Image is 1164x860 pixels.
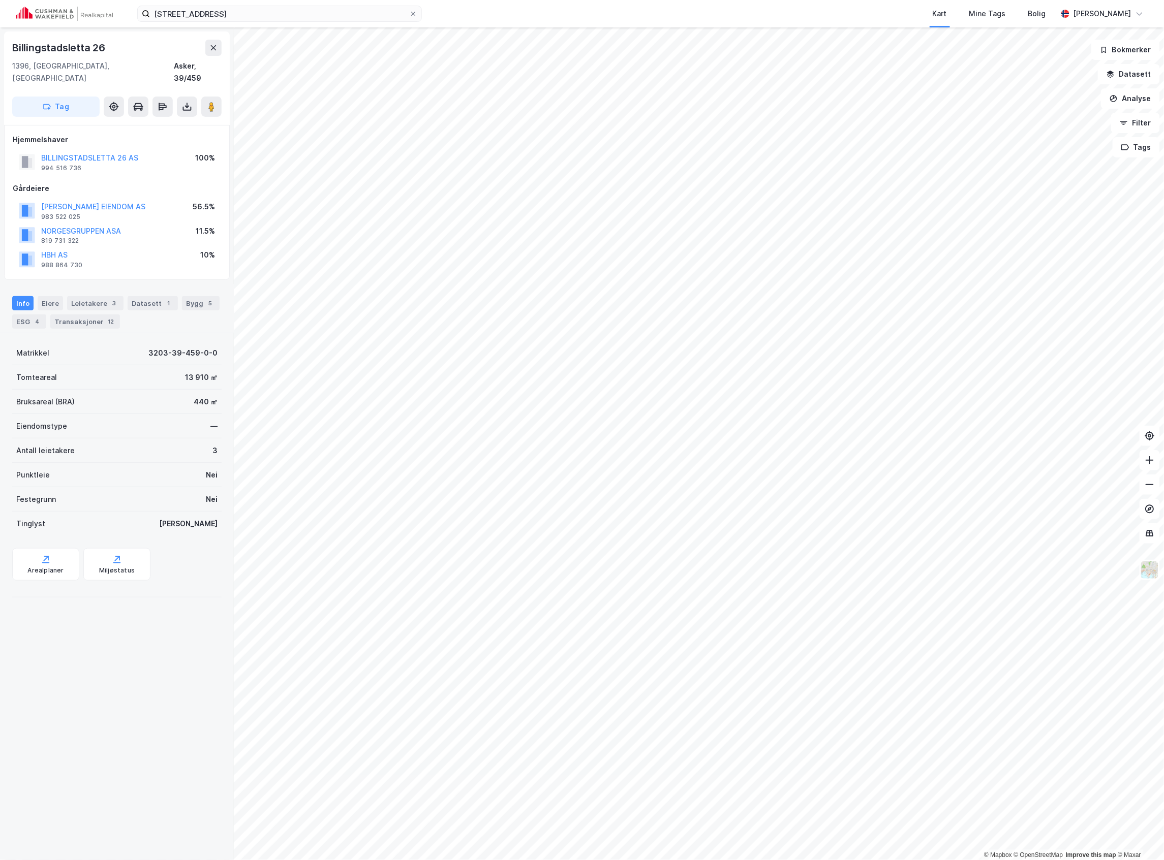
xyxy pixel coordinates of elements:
div: Asker, 39/459 [174,60,222,84]
div: [PERSON_NAME] [1074,8,1131,20]
div: 4 [32,316,42,327]
div: 994 516 736 [41,164,81,172]
button: Tag [12,97,100,117]
img: cushman-wakefield-realkapital-logo.202ea83816669bd177139c58696a8fa1.svg [16,7,113,21]
iframe: Chat Widget [1113,811,1164,860]
div: 988 864 730 [41,261,82,269]
div: Matrikkel [16,347,49,359]
div: Datasett [128,296,178,310]
a: OpenStreetMap [1014,851,1063,858]
a: Mapbox [984,851,1012,858]
div: Bygg [182,296,220,310]
div: 10% [200,249,215,261]
div: 983 522 025 [41,213,80,221]
img: Z [1140,560,1159,580]
div: Info [12,296,34,310]
div: Festegrunn [16,493,56,505]
a: Improve this map [1066,851,1116,858]
div: Tomteareal [16,371,57,384]
button: Datasett [1098,64,1160,84]
div: 3 [109,298,119,308]
div: Bolig [1028,8,1046,20]
div: Tinglyst [16,518,45,530]
div: Kart [933,8,947,20]
div: Punktleie [16,469,50,481]
div: 100% [195,152,215,164]
div: 440 ㎡ [194,396,218,408]
div: 1 [164,298,174,308]
div: [PERSON_NAME] [159,518,218,530]
button: Tags [1113,137,1160,157]
button: Filter [1111,113,1160,133]
div: Nei [206,469,218,481]
div: 3203-39-459-0-0 [148,347,218,359]
div: — [210,420,218,432]
div: Transaksjoner [50,314,120,329]
div: Hjemmelshaver [13,134,221,146]
div: Arealplaner [27,566,64,575]
div: 3 [212,444,218,457]
button: Analyse [1101,88,1160,109]
div: 56.5% [193,201,215,213]
div: 11.5% [196,225,215,237]
div: 1396, [GEOGRAPHIC_DATA], [GEOGRAPHIC_DATA] [12,60,174,84]
div: Eiendomstype [16,420,67,432]
div: Kontrollprogram for chat [1113,811,1164,860]
div: Leietakere [67,296,124,310]
div: 13 910 ㎡ [185,371,218,384]
div: 819 731 322 [41,237,79,245]
div: Miljøstatus [99,566,135,575]
div: ESG [12,314,46,329]
div: 5 [205,298,216,308]
div: Antall leietakere [16,444,75,457]
div: Gårdeiere [13,182,221,195]
div: Bruksareal (BRA) [16,396,75,408]
button: Bokmerker [1091,40,1160,60]
div: 12 [106,316,116,327]
div: Billingstadsletta 26 [12,40,107,56]
div: Mine Tags [969,8,1006,20]
input: Søk på adresse, matrikkel, gårdeiere, leietakere eller personer [150,6,409,21]
div: Eiere [38,296,63,310]
div: Nei [206,493,218,505]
